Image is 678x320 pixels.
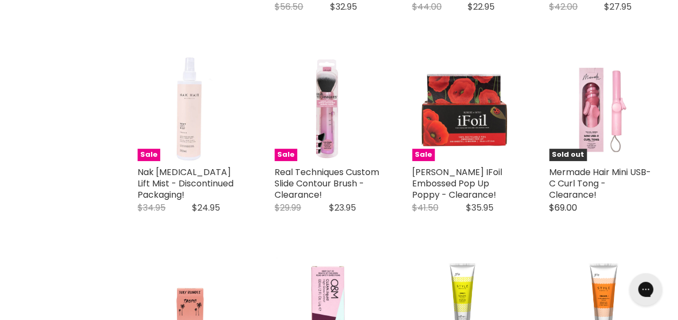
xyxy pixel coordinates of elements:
a: Mermade Hair Mini USB-C Curl Tong - Clearance! [549,166,651,201]
span: $34.95 [138,201,166,214]
span: $42.00 [549,1,578,13]
iframe: Gorgias live chat messenger [624,269,667,309]
span: Sold out [549,149,587,161]
a: Nak Hair Root Lift Mist - Discontinued Packaging! Sale [138,56,242,161]
img: Real Techniques Custom Slide Contour Brush - Clearance! [275,56,379,161]
a: Real Techniques Custom Slide Contour Brush - Clearance! Real Techniques Custom Slide Contour Brus... [275,56,379,161]
a: Mermade Hair Mini USB-C Curl Tong - Clearance! Mermade Hair Mini USB-C Curl Tong - Clearance! Sol... [549,56,654,161]
span: $27.95 [604,1,632,13]
span: $56.50 [275,1,303,13]
span: $24.95 [192,201,220,214]
span: $23.95 [329,201,356,214]
span: $41.50 [412,201,439,214]
a: Nak [MEDICAL_DATA] Lift Mist - Discontinued Packaging! [138,166,234,201]
a: Robert De Soto IFoil Embossed Pop Up Poppy - Clearance! Robert De Soto IFoil Embossed Pop Up Popp... [412,56,517,161]
span: $44.00 [412,1,442,13]
span: $29.99 [275,201,301,214]
span: $69.00 [549,201,577,214]
img: Robert De Soto IFoil Embossed Pop Up Poppy - Clearance! [412,56,517,161]
span: $35.95 [466,201,494,214]
a: Real Techniques Custom Slide Contour Brush - Clearance! [275,166,379,201]
span: Sale [412,149,435,161]
a: [PERSON_NAME] IFoil Embossed Pop Up Poppy - Clearance! [412,166,502,201]
img: Nak Hair Root Lift Mist - Discontinued Packaging! [138,56,242,161]
span: Sale [138,149,160,161]
span: Sale [275,149,297,161]
span: $32.95 [330,1,357,13]
img: Mermade Hair Mini USB-C Curl Tong - Clearance! [549,56,654,161]
span: $22.95 [468,1,495,13]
